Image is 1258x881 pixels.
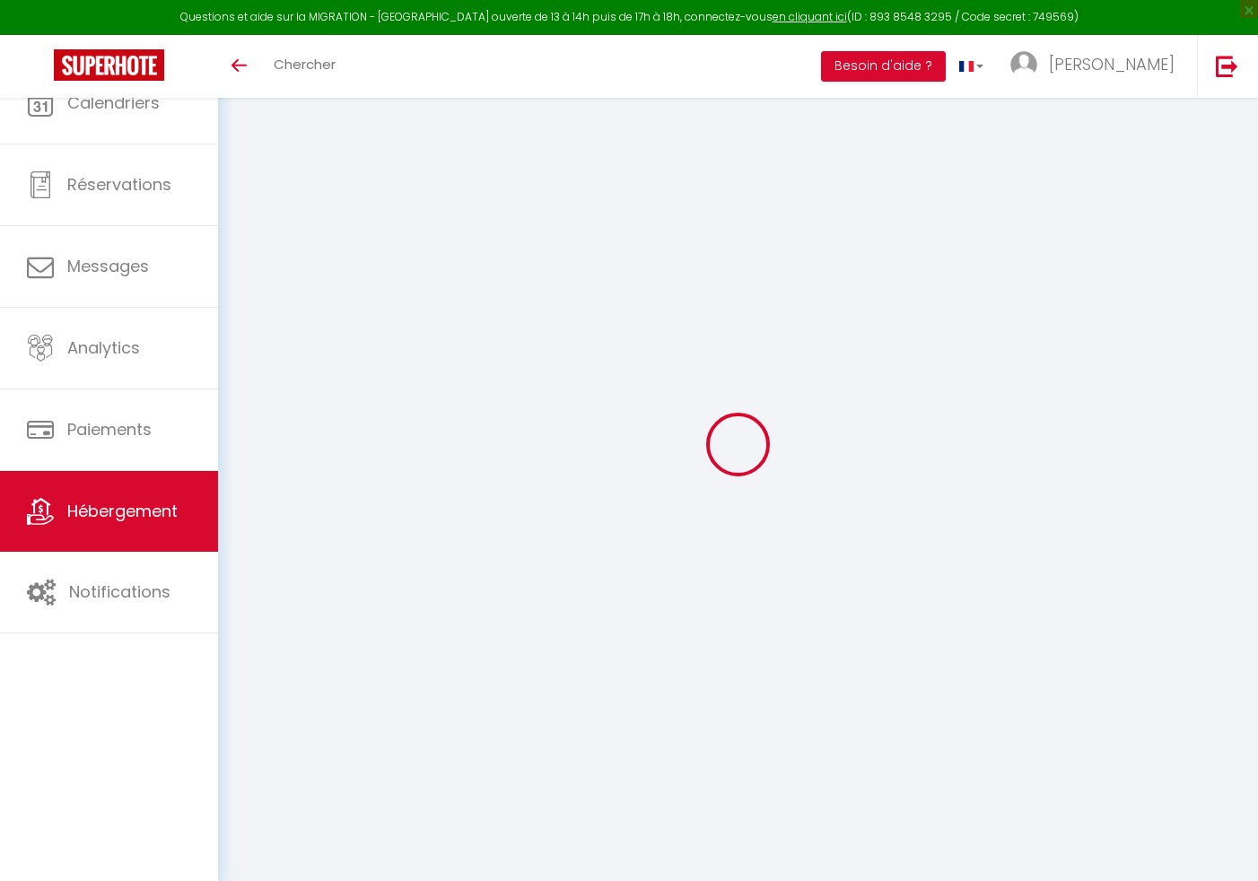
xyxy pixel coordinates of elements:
[69,580,170,603] span: Notifications
[67,500,178,522] span: Hébergement
[67,336,140,359] span: Analytics
[1216,55,1238,77] img: logout
[67,255,149,277] span: Messages
[67,92,160,114] span: Calendriers
[1049,53,1175,75] span: [PERSON_NAME]
[821,51,946,82] button: Besoin d'aide ?
[274,55,336,74] span: Chercher
[260,35,349,98] a: Chercher
[773,9,847,24] a: en cliquant ici
[997,35,1197,98] a: ... [PERSON_NAME]
[67,173,171,196] span: Réservations
[54,49,164,81] img: Super Booking
[67,418,152,440] span: Paiements
[1010,51,1037,78] img: ...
